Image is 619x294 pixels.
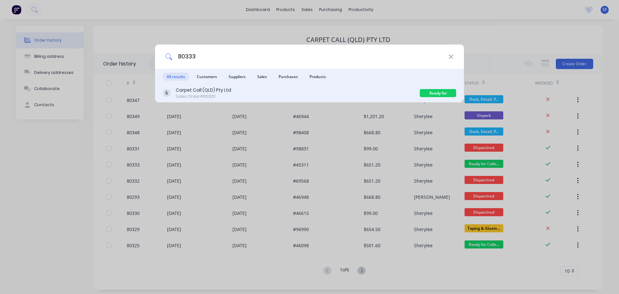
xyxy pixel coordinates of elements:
[306,73,330,81] span: Products
[420,89,456,97] div: Ready for Collection
[253,73,271,81] span: Sales
[275,73,302,81] span: Purchases
[163,73,189,81] span: All results
[225,73,250,81] span: Suppliers
[176,87,231,94] div: Carpet Call (QLD) Pty Ltd
[193,73,221,81] span: Customers
[172,45,448,69] input: Start typing a customer or supplier name to create a new order...
[176,94,231,99] div: Sales Order #80333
